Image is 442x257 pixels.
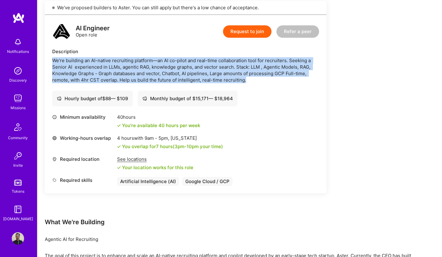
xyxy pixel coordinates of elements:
[117,166,121,169] i: icon Check
[117,156,193,162] div: See locations
[45,1,326,15] div: We've proposed builders to Aster. You can still apply but there's a low chance of acceptance.
[52,135,114,141] div: Working-hours overlap
[9,77,27,84] div: Discovery
[11,105,26,111] div: Missions
[76,25,110,32] div: AI Engineer
[57,95,128,102] div: Hourly budget of $ 88 — $ 109
[11,120,25,135] img: Community
[3,216,33,222] div: [DOMAIN_NAME]
[13,162,23,169] div: Invite
[52,136,57,140] i: icon World
[175,143,199,149] span: 3pm - 10pm
[52,115,57,119] i: icon Clock
[117,135,223,141] div: 4 hours with [US_STATE]
[52,157,57,161] i: icon Location
[10,232,26,245] a: User Avatar
[45,236,415,242] div: Agentic AI for Recruiting
[7,48,29,55] div: Notifications
[12,92,24,105] img: teamwork
[57,96,61,101] i: icon Cash
[52,156,114,162] div: Required location
[117,145,121,148] i: icon Check
[12,150,24,162] img: Invite
[12,188,24,195] div: Tokens
[45,218,415,226] div: What We're Building
[276,25,319,38] button: Refer a peer
[52,177,114,183] div: Required skills
[12,203,24,216] img: guide book
[76,25,110,38] div: Open role
[8,135,28,141] div: Community
[117,124,121,127] i: icon Check
[52,114,114,120] div: Minimum availability
[143,135,170,141] span: 9am - 5pm ,
[52,178,57,182] i: icon Tag
[117,164,193,171] div: Your location works for this role
[142,95,233,102] div: Monthly budget of $ 15,171 — $ 18,964
[12,36,24,48] img: bell
[117,177,179,186] div: Artificial Intelligence (AI)
[142,96,147,101] i: icon Cash
[12,65,24,77] img: discovery
[117,122,200,129] div: You're available 40 hours per week
[52,48,319,55] div: Description
[52,22,71,41] img: logo
[14,180,22,186] img: tokens
[122,143,223,150] div: You overlap for 7 hours ( your time)
[182,177,233,186] div: Google Cloud / GCP
[223,25,272,38] button: Request to join
[12,232,24,245] img: User Avatar
[52,57,319,83] div: We’re building an AI-native recruiting platform—an AI co-pilot and real-time collaboration tool f...
[12,12,25,24] img: logo
[117,114,200,120] div: 40 hours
